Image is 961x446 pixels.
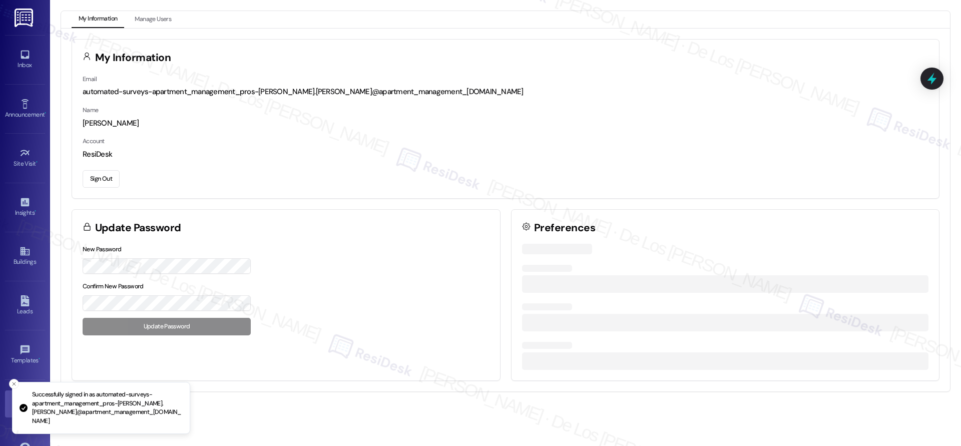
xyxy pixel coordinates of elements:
a: Leads [5,292,45,319]
a: Account [5,390,45,417]
div: [PERSON_NAME] [83,118,928,129]
span: • [36,159,38,166]
label: Email [83,75,97,83]
div: automated-surveys-apartment_management_pros-[PERSON_NAME].[PERSON_NAME]@apartment_management_[DOM... [83,87,928,97]
a: Templates • [5,341,45,368]
h3: Update Password [95,223,181,233]
span: • [45,110,46,117]
p: Successfully signed in as automated-surveys-apartment_management_pros-[PERSON_NAME].[PERSON_NAME]... [32,390,182,425]
span: • [39,355,40,362]
img: ResiDesk Logo [15,9,35,27]
a: Buildings [5,243,45,270]
label: Confirm New Password [83,282,144,290]
a: Site Visit • [5,145,45,172]
button: Manage Users [128,11,178,28]
label: New Password [83,245,122,253]
a: Insights • [5,194,45,221]
button: Sign Out [83,170,120,188]
span: • [35,208,36,215]
div: ResiDesk [83,149,928,160]
label: Account [83,137,105,145]
h3: Preferences [534,223,595,233]
button: My Information [72,11,124,28]
a: Inbox [5,46,45,73]
label: Name [83,106,99,114]
button: Close toast [9,379,19,389]
h3: My Information [95,53,171,63]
